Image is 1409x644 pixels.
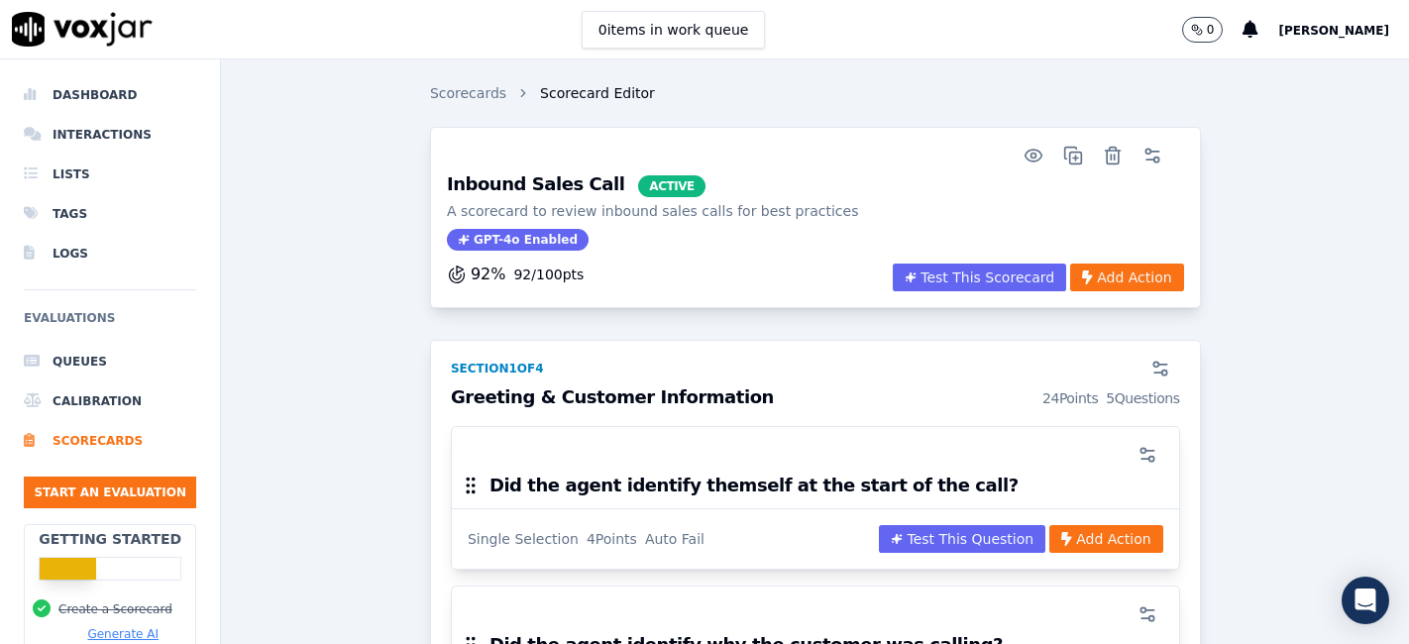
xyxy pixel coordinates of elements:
[39,529,181,549] h2: Getting Started
[489,477,1019,494] h3: Did the agent identify themself at the start of the call?
[540,83,655,103] span: Scorecard Editor
[24,155,196,194] a: Lists
[893,264,1066,291] button: Test This Scorecard
[24,477,196,508] button: Start an Evaluation
[582,11,766,49] button: 0items in work queue
[1182,17,1224,43] button: 0
[24,194,196,234] a: Tags
[638,175,705,197] span: ACTIVE
[1207,22,1215,38] p: 0
[58,601,172,617] button: Create a Scorecard
[1070,264,1183,291] button: Add Action
[447,201,859,221] p: A scorecard to review inbound sales calls for best practices
[24,115,196,155] a: Interactions
[1278,24,1389,38] span: [PERSON_NAME]
[447,263,585,286] button: 92%92/100pts
[1042,388,1098,408] div: 24 Points
[468,529,579,549] div: Single Selection
[447,263,585,286] div: 92 %
[24,342,196,381] a: Queues
[430,83,655,103] nav: breadcrumb
[1049,525,1162,553] button: Add Action
[879,525,1045,553] button: Test This Question
[24,421,196,461] a: Scorecards
[587,529,637,549] div: 4 Points
[451,361,544,376] div: Section 1 of 4
[447,175,859,197] h3: Inbound Sales Call
[24,381,196,421] a: Calibration
[513,265,584,284] p: 92 / 100 pts
[1182,17,1244,43] button: 0
[451,388,1180,408] h3: Greeting & Customer Information
[24,306,196,342] h6: Evaluations
[430,83,506,103] a: Scorecards
[645,529,704,549] div: Auto Fail
[1106,388,1179,408] div: 5 Questions
[1278,18,1409,42] button: [PERSON_NAME]
[24,75,196,115] a: Dashboard
[447,229,589,251] span: GPT-4o Enabled
[1342,577,1389,624] div: Open Intercom Messenger
[24,234,196,273] a: Logs
[12,12,153,47] img: voxjar logo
